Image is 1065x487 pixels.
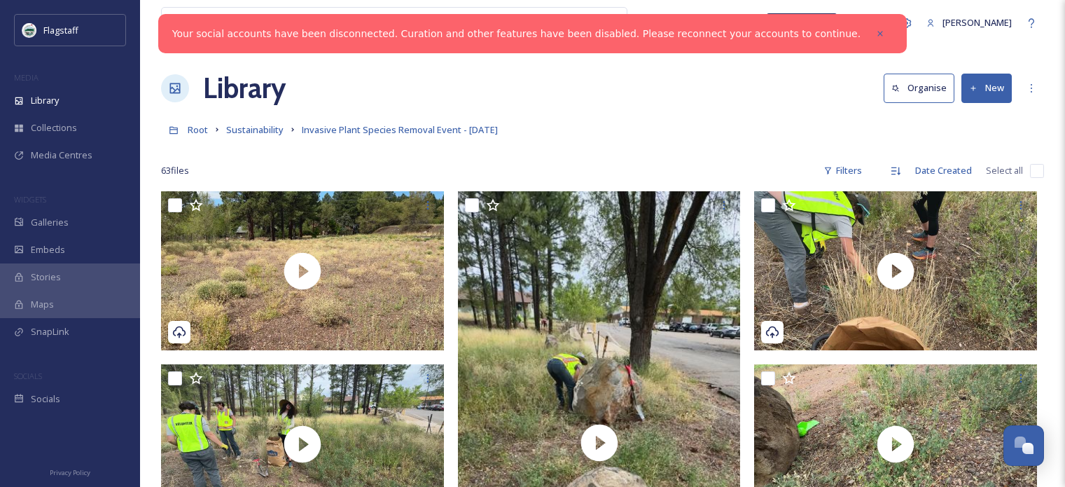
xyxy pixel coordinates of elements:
span: Embeds [31,243,65,256]
img: thumbnail [161,191,444,350]
span: Galleries [31,216,69,229]
a: Root [188,121,208,138]
div: Date Created [908,157,979,184]
span: Socials [31,392,60,406]
span: Privacy Policy [50,468,90,477]
span: MEDIA [14,72,39,83]
a: Library [203,67,286,109]
div: Filters [816,157,869,184]
span: Maps [31,298,54,311]
span: Select all [986,164,1023,177]
button: New [961,74,1012,102]
a: Privacy Policy [50,463,90,480]
span: Root [188,123,208,136]
input: Search your library [194,8,487,39]
a: Sustainability [226,121,284,138]
span: Invasive Plant Species Removal Event - [DATE] [302,123,498,136]
a: View all files [538,9,620,36]
button: Organise [884,74,954,102]
a: [PERSON_NAME] [919,9,1019,36]
span: Media Centres [31,149,92,162]
span: [PERSON_NAME] [942,16,1012,29]
span: 63 file s [161,164,189,177]
a: Organise [884,74,961,102]
span: SOCIALS [14,371,42,381]
span: Library [31,94,59,107]
img: thumbnail [754,191,1037,350]
span: Collections [31,121,77,135]
span: Flagstaff [43,24,78,36]
a: Your social accounts have been disconnected. Curation and other features have been disabled. Plea... [172,27,861,41]
button: Open Chat [1003,425,1044,466]
img: images%20%282%29.jpeg [22,23,36,37]
a: Invasive Plant Species Removal Event - [DATE] [302,121,498,138]
span: Sustainability [226,123,284,136]
span: SnapLink [31,325,69,338]
span: Stories [31,270,61,284]
a: What's New [767,13,837,33]
span: WIDGETS [14,194,46,205]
